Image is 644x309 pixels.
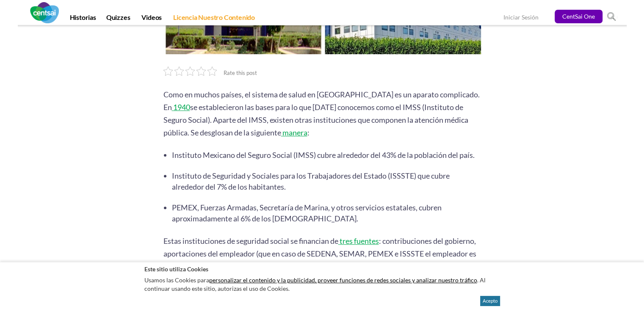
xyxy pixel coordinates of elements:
span: Estas instituciones de seguridad social se financian de [163,236,338,246]
span: manera [282,128,307,137]
a: 1940 [172,102,190,112]
a: manera [281,128,307,137]
button: Acepto [480,296,500,306]
span: Rate this post [221,69,259,76]
span: : [307,128,310,137]
a: Licencia Nuestro Contenido [168,13,260,25]
h2: Este sitio utiliza Cookies [144,265,500,273]
span: tres fuentes [340,236,379,246]
a: tres fuentes [338,236,379,246]
p: Usamos las Cookies para . Al continuar usando este sitio, autorizas el uso de Cookies. [144,274,500,295]
a: Historias [65,13,101,25]
span: : contribuciones del gobierno, aportaciones del empleador (que en caso de SEDENA, SEMAR, PEMEX e ... [163,236,476,271]
a: CentSai One [555,10,603,23]
span: Como en muchos países, el sistema de salud en [GEOGRAPHIC_DATA] es un aparato complicado. En [163,90,480,112]
img: CentSai [30,2,59,23]
span: Instituto de Seguridad y Sociales para los Trabajadores del Estado (ISSSTE) que cubre alrededor d... [172,171,450,191]
span: Instituto Mexicano del Seguro Social (IMSS) cubre alrededor del 43% de la población del país. [172,150,475,160]
span: 1940 [173,102,190,112]
a: Videos [136,13,167,25]
span: PEMEX, Fuerzas Armadas, Secretaría de Marina, y otros servicios estatales, cubren aproximadamente... [172,203,442,223]
span: se establecieron las bases para lo que [DATE] conocemos como el IMSS (Instituto de Seguro Social)... [163,102,468,137]
a: Quizzes [101,13,135,25]
a: Iniciar Sesión [503,14,539,22]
